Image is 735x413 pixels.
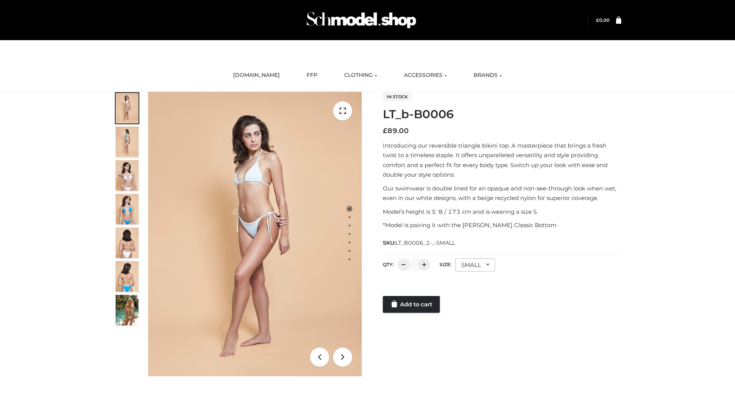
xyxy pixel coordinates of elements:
[395,239,455,246] span: LT_B0006_2-_-SMALL
[383,127,409,135] bdi: 89.00
[116,127,139,157] img: ArielClassicBikiniTop_CloudNine_AzureSky_OW114ECO_2-scaled.jpg
[116,93,139,124] img: ArielClassicBikiniTop_CloudNine_AzureSky_OW114ECO_1-scaled.jpg
[455,259,495,272] div: SMALL
[304,5,419,35] img: Schmodel Admin 964
[468,67,508,84] a: BRANDS
[439,262,451,267] label: Size:
[383,262,394,267] label: QTY:
[338,67,383,84] a: CLOTHING
[116,228,139,258] img: ArielClassicBikiniTop_CloudNine_AzureSky_OW114ECO_7-scaled.jpg
[383,207,621,217] p: Model’s height is 5 ‘8 / 173 cm and is wearing a size S.
[301,67,323,84] a: FFP
[116,261,139,292] img: ArielClassicBikiniTop_CloudNine_AzureSky_OW114ECO_8-scaled.jpg
[148,92,362,376] img: ArielClassicBikiniTop_CloudNine_AzureSky_OW114ECO_1
[383,92,412,101] span: In stock
[383,238,456,247] span: SKU:
[383,107,621,121] h1: LT_b-B0006
[398,67,452,84] a: ACCESSORIES
[227,67,286,84] a: [DOMAIN_NAME]
[596,17,609,23] a: £0.00
[383,220,621,230] p: *Model is pairing it with the [PERSON_NAME] Classic Bottom
[596,17,599,23] span: £
[383,296,440,313] a: Add to cart
[383,127,387,135] span: £
[383,184,621,203] p: Our swimwear is double lined for an opaque and non-see-through look when wet, even in our white d...
[116,194,139,224] img: ArielClassicBikiniTop_CloudNine_AzureSky_OW114ECO_4-scaled.jpg
[116,160,139,191] img: ArielClassicBikiniTop_CloudNine_AzureSky_OW114ECO_3-scaled.jpg
[596,17,609,23] bdi: 0.00
[383,141,621,180] p: Introducing our reversible triangle bikini top. A masterpiece that brings a fresh twist to a time...
[116,295,139,325] img: Arieltop_CloudNine_AzureSky2.jpg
